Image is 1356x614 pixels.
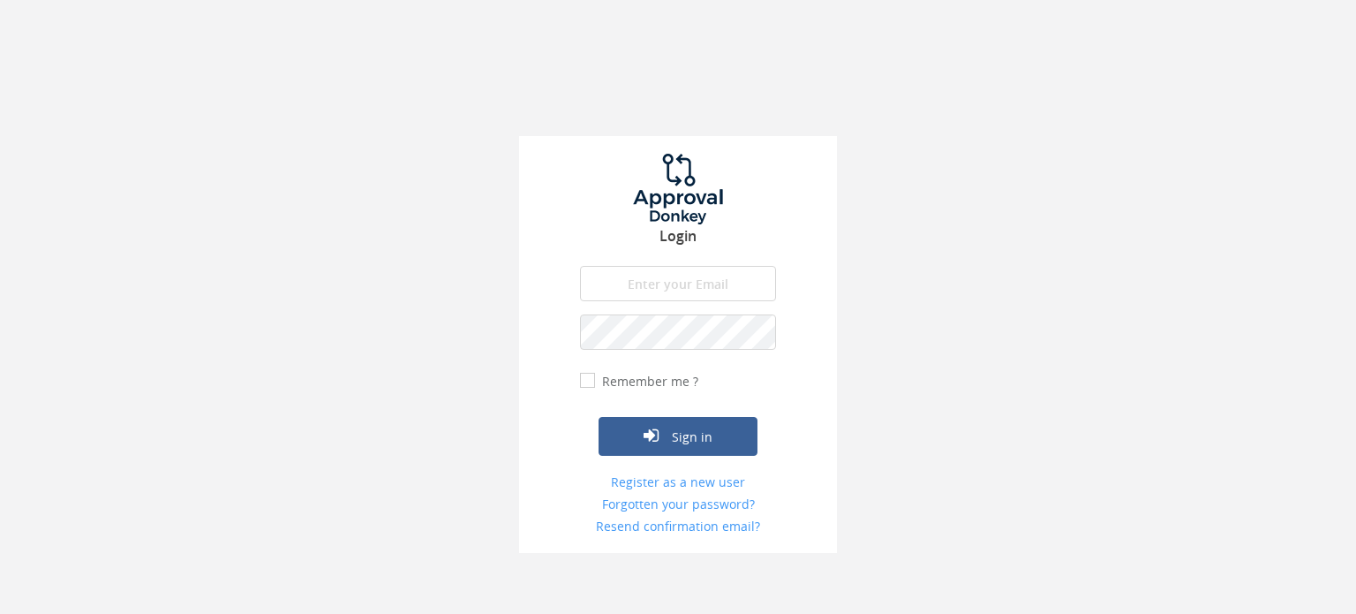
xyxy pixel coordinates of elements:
a: Forgotten your password? [580,496,776,513]
a: Register as a new user [580,474,776,491]
input: Enter your Email [580,266,776,301]
label: Remember me ? [598,373,698,390]
button: Sign in [599,417,757,456]
h3: Login [519,229,837,245]
img: logo.png [612,154,744,224]
a: Resend confirmation email? [580,518,776,535]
